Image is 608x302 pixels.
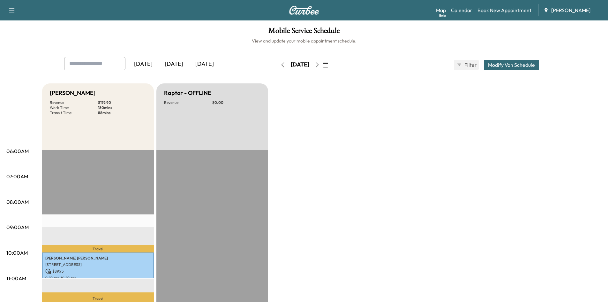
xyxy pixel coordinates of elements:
[45,256,151,261] p: [PERSON_NAME] [PERSON_NAME]
[45,262,151,267] p: [STREET_ADDRESS]
[6,249,28,257] p: 10:00AM
[6,147,29,155] p: 06:00AM
[6,198,29,206] p: 08:00AM
[436,6,446,14] a: MapBeta
[551,6,590,14] span: [PERSON_NAME]
[50,100,98,105] p: Revenue
[291,61,309,69] div: [DATE]
[6,275,26,282] p: 11:00AM
[439,13,446,18] div: Beta
[128,57,159,72] div: [DATE]
[451,6,472,14] a: Calendar
[50,105,98,110] p: Work Time
[454,60,479,70] button: Filter
[212,100,260,105] p: $ 0.00
[45,275,151,281] p: 9:59 am - 10:59 am
[6,223,29,231] p: 09:00AM
[164,89,211,97] h5: Raptor - OFFLINE
[164,100,212,105] p: Revenue
[477,6,531,14] a: Book New Appointment
[289,6,319,15] img: Curbee Logo
[484,60,539,70] button: Modify Van Schedule
[189,57,220,72] div: [DATE]
[50,110,98,115] p: Transit Time
[98,100,146,105] p: $ 179.90
[6,173,28,180] p: 07:00AM
[98,110,146,115] p: 88 mins
[98,105,146,110] p: 180 mins
[6,27,602,38] h1: Mobile Service Schedule
[159,57,189,72] div: [DATE]
[464,61,476,69] span: Filter
[45,268,151,274] p: $ 89.95
[50,89,95,97] h5: [PERSON_NAME]
[42,245,154,252] p: Travel
[6,38,602,44] h6: View and update your mobile appointment schedule.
